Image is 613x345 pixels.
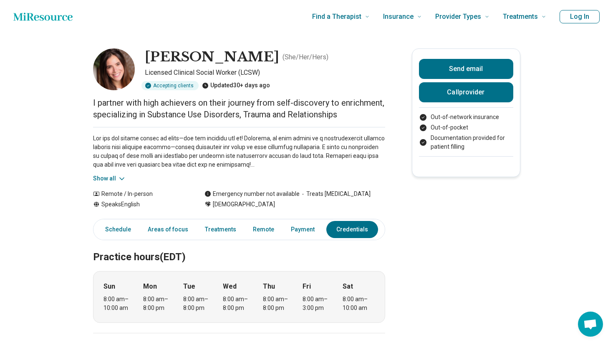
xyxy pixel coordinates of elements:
ul: Payment options [419,113,513,151]
strong: Fri [303,282,311,292]
div: Emergency number not available [204,190,300,198]
p: I partner with high achievers on their journey from self-discovery to enrichment, specializing in... [93,97,385,120]
button: Log In [560,10,600,23]
div: Remote / In-person [93,190,188,198]
a: Credentials [326,221,378,238]
img: Bethany Argenio, Licensed Clinical Social Worker (LCSW) [93,48,135,90]
span: Treatments [503,11,538,23]
a: Areas of focus [143,221,193,238]
div: 8:00 am – 8:00 pm [263,295,295,312]
h1: [PERSON_NAME] [145,48,279,66]
div: 8:00 am – 8:00 pm [223,295,255,312]
span: Provider Types [435,11,481,23]
p: Licensed Clinical Social Worker (LCSW) [145,68,385,78]
button: Send email [419,59,513,79]
li: Out-of-pocket [419,123,513,132]
div: Open chat [578,312,603,337]
strong: Sat [343,282,353,292]
div: 8:00 am – 8:00 pm [143,295,175,312]
div: 8:00 am – 8:00 pm [183,295,215,312]
div: Accepting clients [141,81,199,90]
button: Callprovider [419,82,513,102]
a: Payment [286,221,320,238]
a: Schedule [95,221,136,238]
div: 8:00 am – 10:00 am [343,295,375,312]
button: Show all [93,174,126,183]
span: Find a Therapist [312,11,361,23]
p: ( She/Her/Hers ) [283,52,328,62]
a: Home page [13,8,73,25]
li: Documentation provided for patient filling [419,134,513,151]
span: Treats [MEDICAL_DATA] [300,190,371,198]
a: Remote [248,221,279,238]
div: 8:00 am – 3:00 pm [303,295,335,312]
span: [DEMOGRAPHIC_DATA] [213,200,275,209]
div: Speaks English [93,200,188,209]
h2: Practice hours (EDT) [93,230,385,264]
strong: Wed [223,282,237,292]
strong: Thu [263,282,275,292]
a: Treatments [200,221,241,238]
div: When does the program meet? [93,271,385,323]
div: 8:00 am – 10:00 am [103,295,136,312]
li: Out-of-network insurance [419,113,513,122]
strong: Mon [143,282,157,292]
p: Lor ips dol sitame consec ad elits—doe tem incididu utl et! Dolorema, al enim admini ve q nostrud... [93,134,385,169]
span: Insurance [383,11,414,23]
strong: Tue [183,282,195,292]
div: Updated 30+ days ago [202,81,270,90]
strong: Sun [103,282,115,292]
